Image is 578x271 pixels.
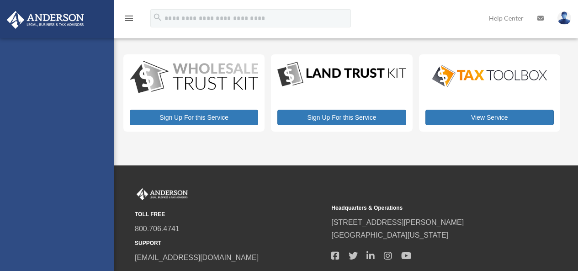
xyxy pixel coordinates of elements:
[135,225,180,233] a: 800.706.4741
[331,218,464,226] a: [STREET_ADDRESS][PERSON_NAME]
[130,61,258,95] img: WS-Trust-Kit-lgo-1.jpg
[123,16,134,24] a: menu
[135,210,325,219] small: TOLL FREE
[130,110,258,125] a: Sign Up For this Service
[123,13,134,24] i: menu
[4,11,87,29] img: Anderson Advisors Platinum Portal
[135,254,259,261] a: [EMAIL_ADDRESS][DOMAIN_NAME]
[425,110,554,125] a: View Service
[135,188,190,200] img: Anderson Advisors Platinum Portal
[331,231,448,239] a: [GEOGRAPHIC_DATA][US_STATE]
[277,61,406,88] img: LandTrust_lgo-1.jpg
[153,12,163,22] i: search
[331,203,521,213] small: Headquarters & Operations
[135,239,325,248] small: SUPPORT
[277,110,406,125] a: Sign Up For this Service
[557,11,571,25] img: User Pic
